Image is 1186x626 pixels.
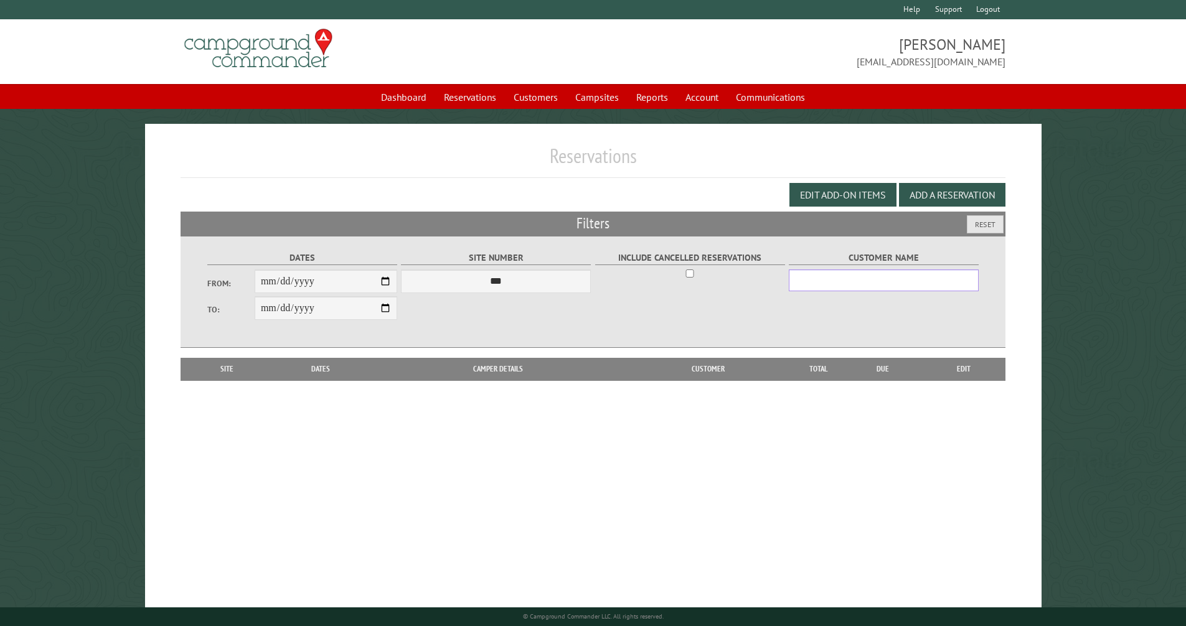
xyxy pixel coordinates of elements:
[187,358,268,380] th: Site
[207,251,397,265] label: Dates
[374,358,622,380] th: Camper Details
[181,212,1006,235] h2: Filters
[922,358,1006,380] th: Edit
[181,24,336,73] img: Campground Commander
[506,85,565,109] a: Customers
[967,215,1004,233] button: Reset
[629,85,675,109] a: Reports
[568,85,626,109] a: Campsites
[374,85,434,109] a: Dashboard
[789,251,979,265] label: Customer Name
[181,144,1006,178] h1: Reservations
[789,183,897,207] button: Edit Add-on Items
[523,612,664,620] small: © Campground Commander LLC. All rights reserved.
[899,183,1005,207] button: Add a Reservation
[401,251,591,265] label: Site Number
[268,358,374,380] th: Dates
[728,85,812,109] a: Communications
[207,278,255,289] label: From:
[436,85,504,109] a: Reservations
[595,251,785,265] label: Include Cancelled Reservations
[794,358,844,380] th: Total
[593,34,1006,69] span: [PERSON_NAME] [EMAIL_ADDRESS][DOMAIN_NAME]
[207,304,255,315] label: To:
[678,85,726,109] a: Account
[622,358,794,380] th: Customer
[844,358,922,380] th: Due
